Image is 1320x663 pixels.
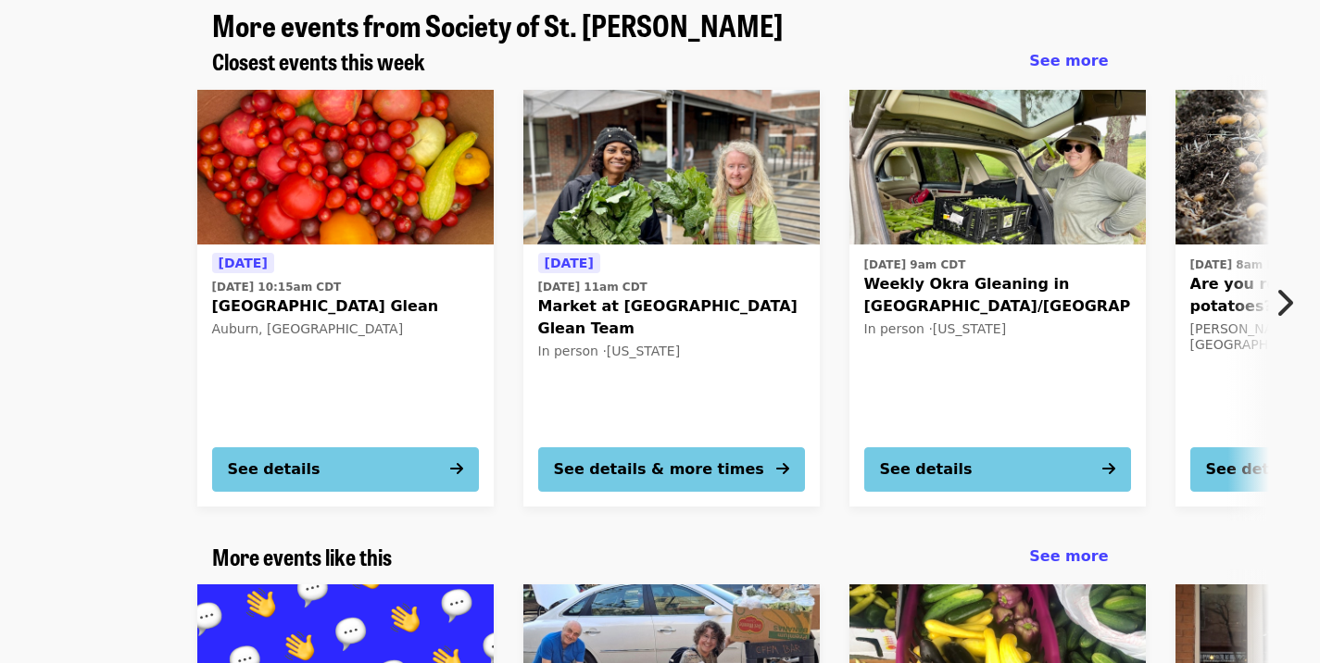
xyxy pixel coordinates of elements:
[1102,460,1115,478] i: arrow-right icon
[197,90,494,245] img: Auburn City Market Glean organized by Society of St. Andrew
[197,48,1124,75] div: Closest events this week
[880,458,973,481] div: See details
[212,48,425,75] a: Closest events this week
[864,447,1131,492] button: See details
[1029,50,1108,72] a: See more
[1206,458,1299,481] div: See details
[1275,285,1293,320] i: chevron-right icon
[849,90,1146,245] img: Weekly Okra Gleaning in Jemison/Clanton organized by Society of St. Andrew
[212,44,425,77] span: Closest events this week
[538,344,681,358] span: In person · [US_STATE]
[450,460,463,478] i: arrow-right icon
[523,90,820,507] a: See details for "Market at Pepper Place Glean Team"
[776,460,789,478] i: arrow-right icon
[523,90,820,245] img: Market at Pepper Place Glean Team organized by Society of St. Andrew
[864,321,1007,336] span: In person · [US_STATE]
[1259,277,1320,329] button: Next item
[554,458,764,481] div: See details & more times
[212,544,392,570] a: More events like this
[197,90,494,507] a: See details for "Auburn City Market Glean"
[219,256,268,270] span: [DATE]
[212,321,479,337] div: Auburn, [GEOGRAPHIC_DATA]
[212,447,479,492] button: See details
[1190,256,1291,273] time: [DATE] 8am EDT
[1029,547,1108,565] span: See more
[1029,52,1108,69] span: See more
[212,295,479,318] span: [GEOGRAPHIC_DATA] Glean
[228,458,321,481] div: See details
[538,295,805,340] span: Market at [GEOGRAPHIC_DATA] Glean Team
[212,540,392,572] span: More events like this
[538,447,805,492] button: See details & more times
[849,90,1146,507] a: See details for "Weekly Okra Gleaning in Jemison/Clanton"
[1029,545,1108,568] a: See more
[864,256,966,273] time: [DATE] 9am CDT
[212,279,342,295] time: [DATE] 10:15am CDT
[212,3,783,46] span: More events from Society of St. [PERSON_NAME]
[545,256,594,270] span: [DATE]
[538,279,647,295] time: [DATE] 11am CDT
[864,273,1131,318] span: Weekly Okra Gleaning in [GEOGRAPHIC_DATA]/[GEOGRAPHIC_DATA]
[197,544,1124,570] div: More events like this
